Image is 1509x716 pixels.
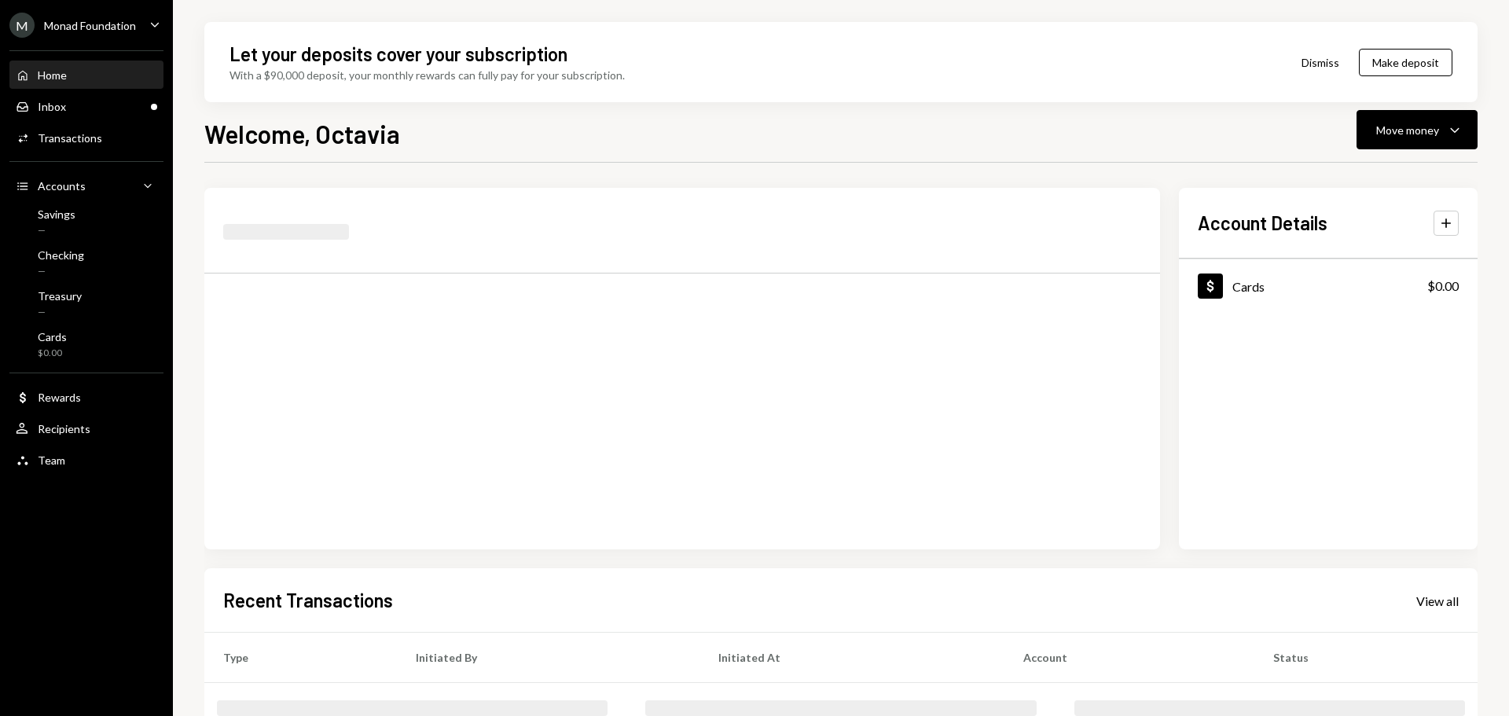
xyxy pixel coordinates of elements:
a: Treasury— [9,285,163,322]
div: Transactions [38,131,102,145]
div: — [38,224,75,237]
th: Initiated At [699,633,1004,683]
div: View all [1416,593,1459,609]
th: Account [1004,633,1254,683]
th: Initiated By [397,633,699,683]
a: Recipients [9,414,163,442]
div: M [9,13,35,38]
a: Checking— [9,244,163,281]
div: Monad Foundation [44,19,136,32]
a: Team [9,446,163,474]
div: Cards [1232,279,1265,294]
a: Cards$0.00 [1179,259,1478,312]
a: Transactions [9,123,163,152]
div: Inbox [38,100,66,113]
div: Team [38,453,65,467]
div: Rewards [38,391,81,404]
div: $0.00 [1427,277,1459,296]
a: Accounts [9,171,163,200]
a: View all [1416,592,1459,609]
a: Cards$0.00 [9,325,163,363]
div: — [38,306,82,319]
div: — [38,265,84,278]
th: Status [1254,633,1478,683]
div: With a $90,000 deposit, your monthly rewards can fully pay for your subscription. [229,67,625,83]
h1: Welcome, Octavia [204,118,400,149]
a: Inbox [9,92,163,120]
th: Type [204,633,397,683]
a: Home [9,61,163,89]
button: Dismiss [1282,44,1359,81]
div: Checking [38,248,84,262]
a: Savings— [9,203,163,241]
div: Home [38,68,67,82]
div: Cards [38,330,67,343]
h2: Account Details [1198,210,1327,236]
div: $0.00 [38,347,67,360]
h2: Recent Transactions [223,587,393,613]
button: Make deposit [1359,49,1452,76]
div: Accounts [38,179,86,193]
a: Rewards [9,383,163,411]
div: Let your deposits cover your subscription [229,41,567,67]
button: Move money [1357,110,1478,149]
div: Savings [38,207,75,221]
div: Recipients [38,422,90,435]
div: Treasury [38,289,82,303]
div: Move money [1376,122,1439,138]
